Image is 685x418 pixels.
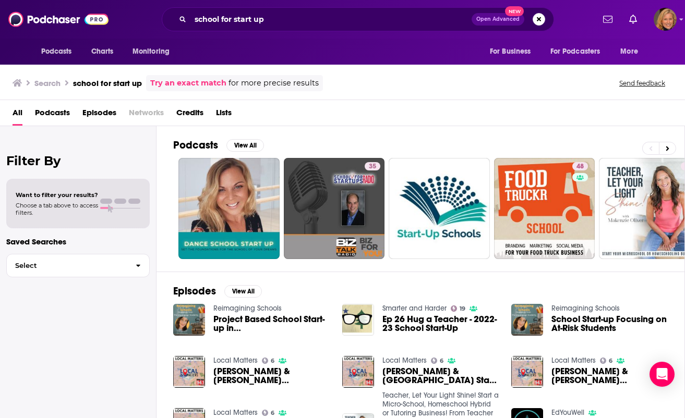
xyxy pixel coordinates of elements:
[6,254,150,277] button: Select
[150,77,226,89] a: Try an exact match
[229,77,319,89] span: for more precise results
[616,79,668,88] button: Send feedback
[476,17,520,22] span: Open Advanced
[173,356,205,388] img: Ben Rodgers & Baxter Primary School And Back To School Start Up
[41,44,72,59] span: Podcasts
[431,358,444,364] a: 6
[551,408,584,417] a: EdYouWell
[620,44,638,59] span: More
[125,42,183,62] button: open menu
[382,304,447,313] a: Smarter and Harder
[654,8,677,31] span: Logged in as LauraHVM
[490,44,531,59] span: For Business
[8,9,109,29] img: Podchaser - Follow, Share and Rate Podcasts
[129,104,164,126] span: Networks
[576,162,584,172] span: 48
[16,191,98,199] span: Want to filter your results?
[213,356,258,365] a: Local Matters
[176,104,203,126] a: Credits
[173,139,264,152] a: PodcastsView All
[173,285,216,298] h2: Episodes
[460,306,465,311] span: 19
[609,359,612,363] span: 6
[551,356,596,365] a: Local Matters
[483,42,544,62] button: open menu
[494,158,595,259] a: 48
[551,304,620,313] a: Reimagining Schools
[654,8,677,31] img: User Profile
[369,162,376,172] span: 35
[190,11,472,28] input: Search podcasts, credits, & more...
[226,139,264,152] button: View All
[271,359,274,363] span: 6
[551,367,668,385] span: [PERSON_NAME] & [PERSON_NAME][GEOGRAPHIC_DATA] And Back To School Start Up
[173,139,218,152] h2: Podcasts
[213,315,330,333] span: Project Based School Start-up in [GEOGRAPHIC_DATA]!
[600,358,613,364] a: 6
[34,78,61,88] h3: Search
[342,304,374,336] img: Ep 26 Hug a Teacher - 2022-23 School Start-Up
[213,367,330,385] span: [PERSON_NAME] & [PERSON_NAME][GEOGRAPHIC_DATA] And Back To School Start Up
[6,153,150,168] h2: Filter By
[472,13,524,26] button: Open AdvancedNew
[551,315,668,333] a: School Start-up Focusing on At-Risk Students
[440,359,443,363] span: 6
[599,10,617,28] a: Show notifications dropdown
[213,304,282,313] a: Reimagining Schools
[262,410,275,416] a: 6
[625,10,641,28] a: Show notifications dropdown
[85,42,120,62] a: Charts
[511,304,543,336] img: School Start-up Focusing on At-Risk Students
[173,304,205,336] img: Project Based School Start-up in NYC!
[505,6,524,16] span: New
[213,315,330,333] a: Project Based School Start-up in NYC!
[550,44,600,59] span: For Podcasters
[91,44,114,59] span: Charts
[224,285,262,298] button: View All
[382,367,499,385] a: Bob Bell & Putnam County School Start-up For Fall 2021
[544,42,616,62] button: open menu
[73,78,142,88] h3: school for start up
[284,158,385,259] a: 35
[13,104,22,126] a: All
[511,356,543,388] img: Ben Rodgers & Baxter Primary School And Back To School Start Up
[654,8,677,31] button: Show profile menu
[342,356,374,388] img: Bob Bell & Putnam County School Start-up For Fall 2021
[262,358,275,364] a: 6
[650,362,675,387] div: Open Intercom Messenger
[16,202,98,216] span: Choose a tab above to access filters.
[382,356,427,365] a: Local Matters
[162,7,554,31] div: Search podcasts, credits, & more...
[7,262,127,269] span: Select
[213,408,258,417] a: Local Matters
[213,367,330,385] a: Ben Rodgers & Baxter Primary School And Back To School Start Up
[34,42,86,62] button: open menu
[82,104,116,126] a: Episodes
[216,104,232,126] a: Lists
[365,162,380,170] a: 35
[35,104,70,126] a: Podcasts
[6,237,150,247] p: Saved Searches
[613,42,651,62] button: open menu
[271,411,274,415] span: 6
[382,315,499,333] a: Ep 26 Hug a Teacher - 2022-23 School Start-Up
[551,367,668,385] a: Ben Rodgers & Baxter Primary School And Back To School Start Up
[382,367,499,385] span: [PERSON_NAME] & [GEOGRAPHIC_DATA] Start-up For Fall 2021
[451,305,466,312] a: 19
[173,285,262,298] a: EpisodesView All
[133,44,170,59] span: Monitoring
